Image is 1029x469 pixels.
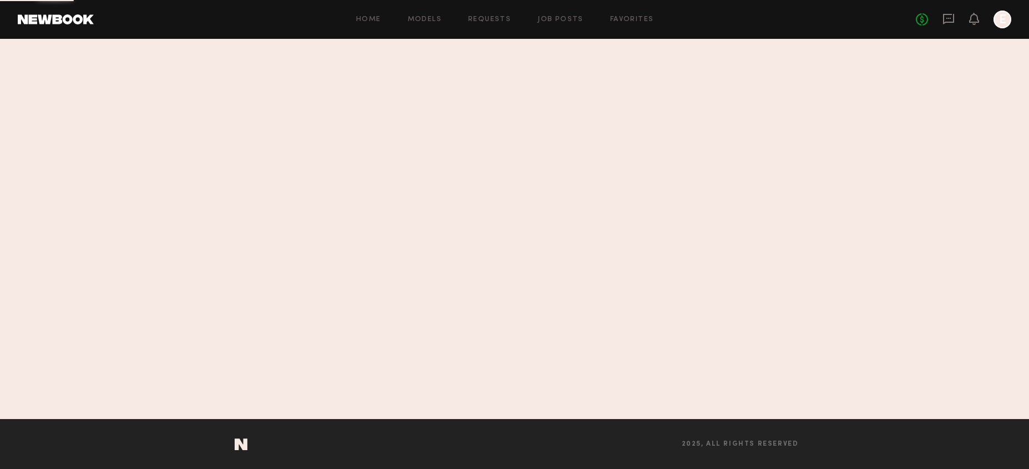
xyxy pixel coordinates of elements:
[610,16,654,23] a: Favorites
[408,16,442,23] a: Models
[356,16,381,23] a: Home
[993,11,1011,28] a: E
[538,16,584,23] a: Job Posts
[468,16,511,23] a: Requests
[682,441,799,448] span: 2025, all rights reserved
